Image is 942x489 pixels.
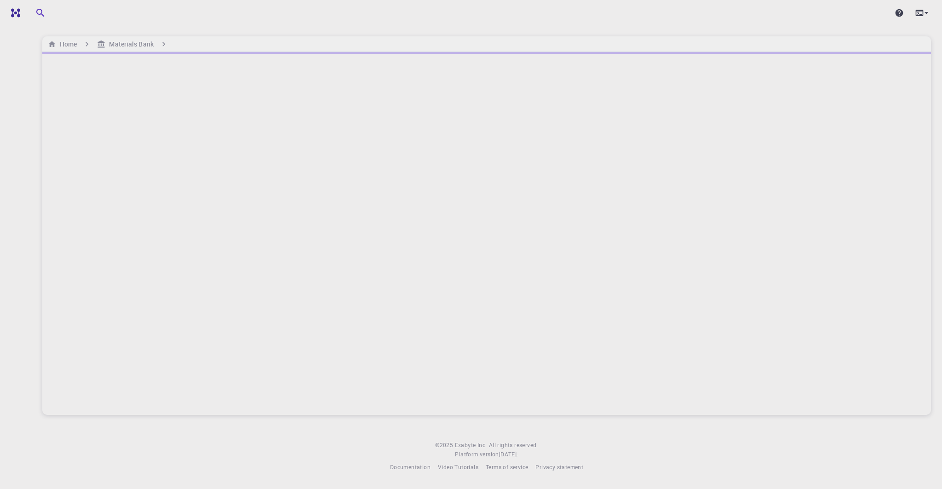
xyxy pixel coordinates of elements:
img: logo [7,8,20,17]
span: Privacy statement [535,463,583,471]
a: [DATE]. [499,450,518,459]
span: Terms of service [486,463,528,471]
span: Platform version [455,450,499,459]
span: Exabyte Inc. [455,441,487,448]
span: © 2025 [435,441,454,450]
a: Video Tutorials [438,463,478,472]
span: All rights reserved. [489,441,538,450]
h6: Materials Bank [105,39,153,49]
h6: Home [56,39,77,49]
a: Privacy statement [535,463,583,472]
span: Documentation [390,463,431,471]
a: Exabyte Inc. [455,441,487,450]
a: Terms of service [486,463,528,472]
nav: breadcrumb [46,39,176,49]
a: Documentation [390,463,431,472]
span: Video Tutorials [438,463,478,471]
span: [DATE] . [499,450,518,458]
